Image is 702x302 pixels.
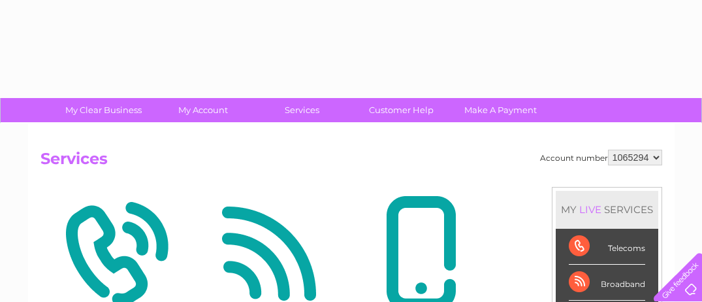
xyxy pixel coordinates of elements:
[447,98,554,122] a: Make A Payment
[569,229,645,265] div: Telecoms
[577,203,604,216] div: LIVE
[540,150,662,165] div: Account number
[50,98,157,122] a: My Clear Business
[347,98,455,122] a: Customer Help
[248,98,356,122] a: Services
[569,265,645,301] div: Broadband
[149,98,257,122] a: My Account
[556,191,658,228] div: MY SERVICES
[40,150,662,175] h2: Services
